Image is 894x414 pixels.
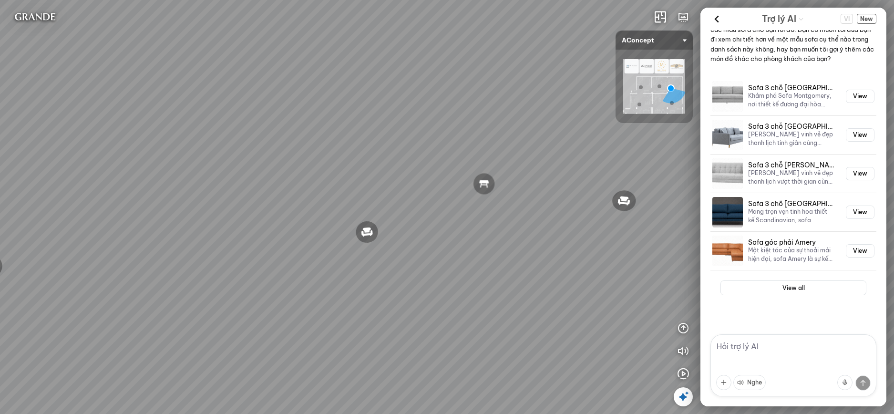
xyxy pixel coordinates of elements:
img: logo [8,8,62,27]
div: AI Guide options [762,11,804,26]
p: [PERSON_NAME] vinh vẻ đẹp thanh lịch tinh giản cùng [PERSON_NAME]. Với đường nét gọn gàng, chất v... [748,130,834,147]
span: New [857,14,876,24]
h3: Sofa 3 chỗ [GEOGRAPHIC_DATA] [748,123,834,131]
h3: Sofa 3 chỗ [PERSON_NAME] Holly [748,161,834,169]
button: New Chat [857,14,876,24]
p: Mời bạn xem chi tiết các sản phẩm này:Tôi đã hiển thị các mẫu sofa cho bạn rồi đó. Bạn có muốn tô... [710,15,876,63]
button: Change language [841,14,853,24]
img: Sofa 3 chỗ Sunderland [712,197,743,228]
img: Sofa 3 chỗ Jonna vải Holly [712,158,743,189]
span: Trợ lý AI [762,12,796,26]
button: View [846,244,874,258]
p: [PERSON_NAME] vinh vẻ đẹp thanh lịch vượt thời gian cùng [PERSON_NAME]. Thiết kế chần nút cổ điển... [748,169,834,186]
img: AConcept_CTMHTJT2R6E4.png [623,59,685,114]
img: Sofa 3 chỗ Adelaide [712,120,743,150]
button: Nghe [733,375,766,390]
button: View [846,90,874,103]
span: AConcept [622,31,687,50]
p: Một kiệt tác của sự thoải mái hiện đại, sofa Amery là sự kết hợp giữa tỷ lệ rộng rãi và kiểu dáng... [748,246,834,263]
h3: Sofa 3 chỗ [GEOGRAPHIC_DATA] [748,200,834,208]
h3: Sofa 3 chỗ [GEOGRAPHIC_DATA] [748,84,834,92]
button: View [846,167,874,180]
button: View [846,206,874,219]
span: VI [841,14,853,24]
button: View [846,128,874,142]
img: Sofa 3 chỗ Montgomery [712,81,743,112]
img: Sofa góc phải Amery [712,236,743,266]
h3: Sofa góc phải Amery [748,238,834,247]
button: View all [720,280,866,296]
p: Mang trọn vẹn tinh hoa thiết kế Scandinavian, sofa Sunderland là sự giao thoa hoàn hảo giữa vẻ đẹ... [748,207,834,224]
p: Khám phá Sofa Montgomery, nơi thiết kế đương đại hòa quyện cùng sự thoải mái tuyệt đỉnh. Những đư... [748,92,834,108]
